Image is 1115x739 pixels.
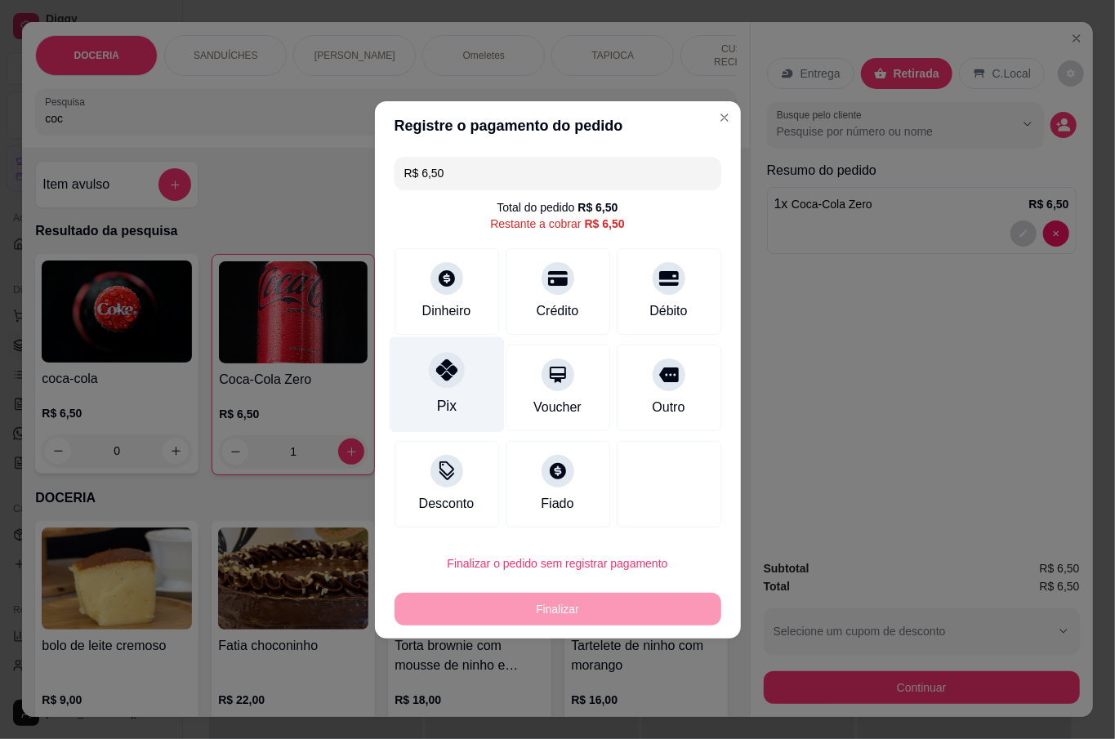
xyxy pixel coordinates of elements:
[578,199,618,216] div: R$ 6,50
[395,547,721,580] button: Finalizar o pedido sem registrar pagamento
[419,494,475,514] div: Desconto
[422,301,471,321] div: Dinheiro
[649,301,687,321] div: Débito
[585,216,625,232] div: R$ 6,50
[541,494,573,514] div: Fiado
[533,398,582,417] div: Voucher
[436,395,456,416] div: Pix
[652,398,685,417] div: Outro
[497,199,618,216] div: Total do pedido
[537,301,579,321] div: Crédito
[375,101,741,150] header: Registre o pagamento do pedido
[490,216,624,232] div: Restante a cobrar
[711,105,738,131] button: Close
[404,157,711,189] input: Ex.: hambúrguer de cordeiro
